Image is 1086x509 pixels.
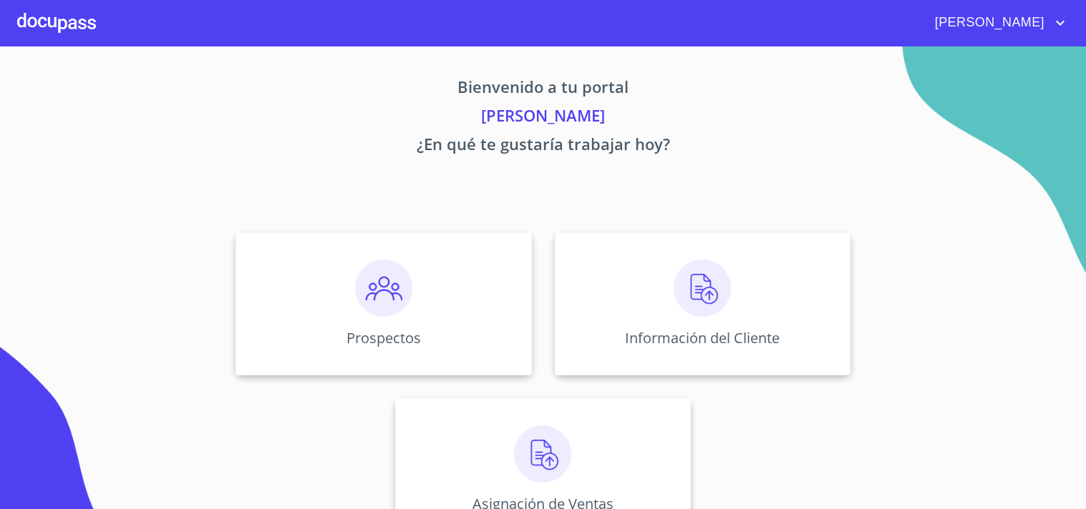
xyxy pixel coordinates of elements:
[924,11,1052,34] span: [PERSON_NAME]
[924,11,1069,34] button: account of current user
[355,260,412,317] img: prospectos.png
[674,260,731,317] img: carga.png
[346,328,421,347] p: Prospectos
[102,104,984,132] p: [PERSON_NAME]
[625,328,780,347] p: Información del Cliente
[514,425,571,483] img: carga.png
[102,132,984,161] p: ¿En qué te gustaría trabajar hoy?
[102,75,984,104] p: Bienvenido a tu portal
